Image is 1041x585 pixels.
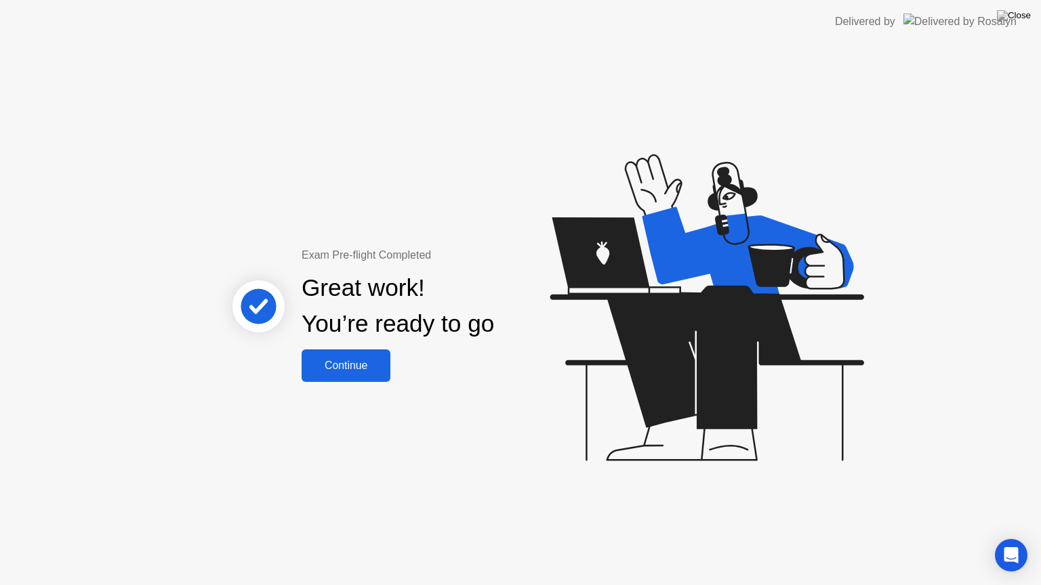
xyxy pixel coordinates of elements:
[302,270,494,342] div: Great work! You’re ready to go
[903,14,1017,29] img: Delivered by Rosalyn
[835,14,895,30] div: Delivered by
[306,360,386,372] div: Continue
[302,247,581,263] div: Exam Pre-flight Completed
[997,10,1031,21] img: Close
[302,349,390,382] button: Continue
[995,539,1027,571] div: Open Intercom Messenger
